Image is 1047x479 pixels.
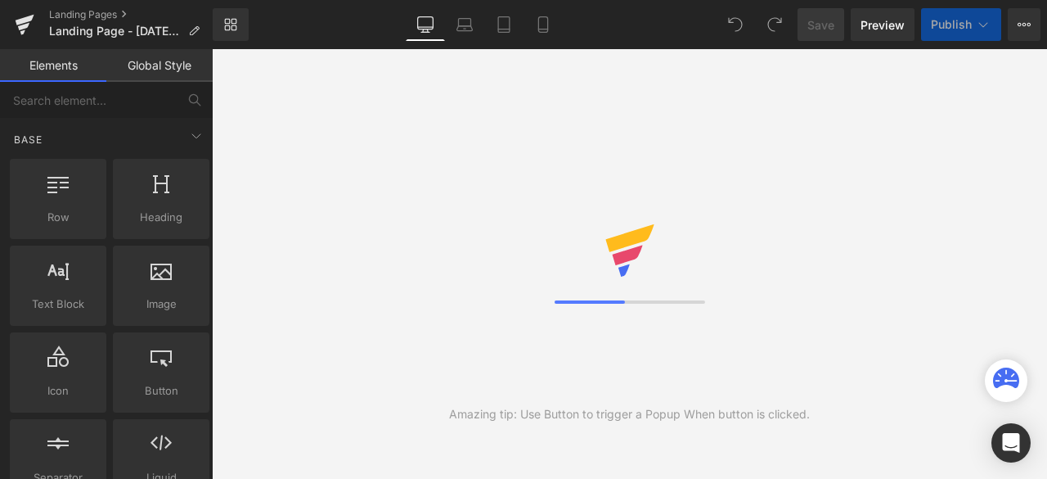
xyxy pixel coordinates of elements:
[921,8,1001,41] button: Publish
[12,132,44,147] span: Base
[118,296,204,313] span: Image
[213,8,249,41] a: New Library
[118,209,204,226] span: Heading
[719,8,752,41] button: Undo
[106,49,213,82] a: Global Style
[15,296,101,313] span: Text Block
[861,16,905,34] span: Preview
[931,18,972,31] span: Publish
[49,25,182,38] span: Landing Page - [DATE] 21:44:28
[991,423,1031,463] div: Open Intercom Messenger
[807,16,834,34] span: Save
[15,209,101,226] span: Row
[484,8,523,41] a: Tablet
[406,8,445,41] a: Desktop
[445,8,484,41] a: Laptop
[449,405,810,423] div: Amazing tip: Use Button to trigger a Popup When button is clicked.
[15,382,101,400] span: Icon
[118,382,204,400] span: Button
[851,8,914,41] a: Preview
[1008,8,1040,41] button: More
[523,8,563,41] a: Mobile
[758,8,791,41] button: Redo
[49,8,213,21] a: Landing Pages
